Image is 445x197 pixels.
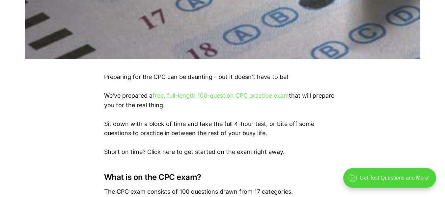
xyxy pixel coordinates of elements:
[104,119,341,138] p: Sit down with a block of time and take the full 4-hour test, or bite off some questions to practi...
[104,72,341,82] p: Preparing for the CPC can be daunting - but it doesn't have to be!
[104,187,341,197] p: The CPC exam consists of 100 questions drawn from 17 categories.
[104,91,341,110] p: We've prepared a that will prepare you for the real thing.
[104,173,341,182] h3: What is on the CPC exam?
[153,92,289,99] a: free, full-length 100-question CPC practice exam
[338,165,445,197] iframe: portal-trigger
[104,147,341,157] p: Short on time? Click here to get started on the exam right away.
